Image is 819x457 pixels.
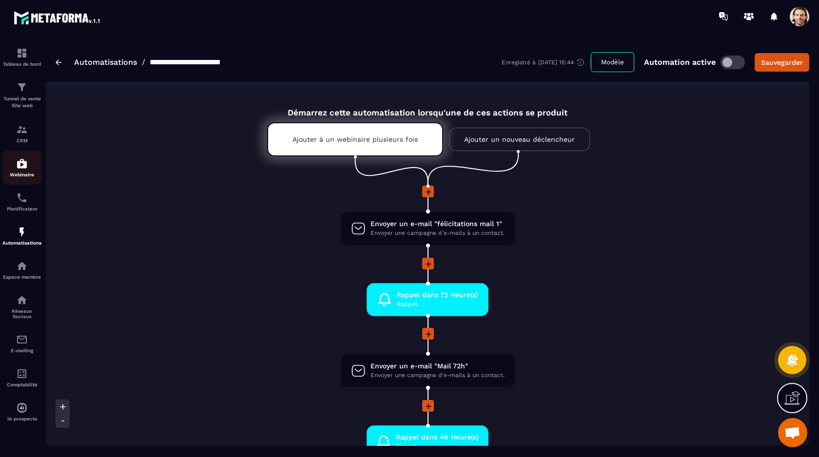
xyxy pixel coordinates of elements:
span: Envoyer un e-mail "félicitations mail 1" [370,219,505,228]
img: formation [16,81,28,93]
p: Tableau de bord [2,61,41,67]
span: Rappel dans 48 Heure(s) [396,433,479,442]
p: Réseaux Sociaux [2,308,41,319]
p: Automation active [644,57,716,67]
p: IA prospects [2,416,41,421]
a: schedulerschedulerPlanificateur [2,185,41,219]
button: Modèle [591,52,634,72]
p: Tunnel de vente Site web [2,95,41,109]
span: Rappel. [397,300,478,309]
img: automations [16,402,28,414]
p: Webinaire [2,172,41,177]
img: formation [16,124,28,135]
a: social-networksocial-networkRéseaux Sociaux [2,287,41,326]
p: [DATE] 15:44 [538,59,574,66]
span: Envoyer un e-mail "Mail 72h" [370,362,505,371]
div: Démarrez cette automatisation lorsqu'une de ces actions se produit [243,96,612,117]
span: Envoyer une campagne d'e-mails à un contact. [370,228,505,238]
a: emailemailE-mailing [2,326,41,361]
img: scheduler [16,192,28,204]
p: E-mailing [2,348,41,353]
a: accountantaccountantComptabilité [2,361,41,395]
p: Ajouter à un webinaire plusieurs fois [292,135,418,143]
span: Rappel dans 72 Heure(s) [397,290,478,300]
div: Enregistré à [502,58,591,67]
a: automationsautomationsEspace membre [2,253,41,287]
span: / [142,57,145,67]
div: Mở cuộc trò chuyện [778,418,807,447]
img: formation [16,47,28,59]
img: email [16,334,28,345]
img: accountant [16,368,28,380]
img: automations [16,226,28,238]
p: Espace membre [2,274,41,280]
a: formationformationTunnel de vente Site web [2,74,41,116]
a: automationsautomationsAutomatisations [2,219,41,253]
p: CRM [2,138,41,143]
img: automations [16,158,28,170]
img: logo [14,9,101,26]
a: automationsautomationsWebinaire [2,151,41,185]
div: Sauvegarder [761,57,803,67]
p: Comptabilité [2,382,41,387]
img: arrow [56,59,62,65]
a: Ajouter un nouveau déclencheur [449,128,590,151]
p: Automatisations [2,240,41,246]
span: Envoyer une campagne d'e-mails à un contact. [370,371,505,380]
a: Automatisations [74,57,137,67]
a: formationformationCRM [2,116,41,151]
button: Sauvegarder [755,53,809,72]
img: social-network [16,294,28,306]
span: Rappel. [396,442,479,451]
p: Planificateur [2,206,41,211]
a: formationformationTableau de bord [2,40,41,74]
img: automations [16,260,28,272]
